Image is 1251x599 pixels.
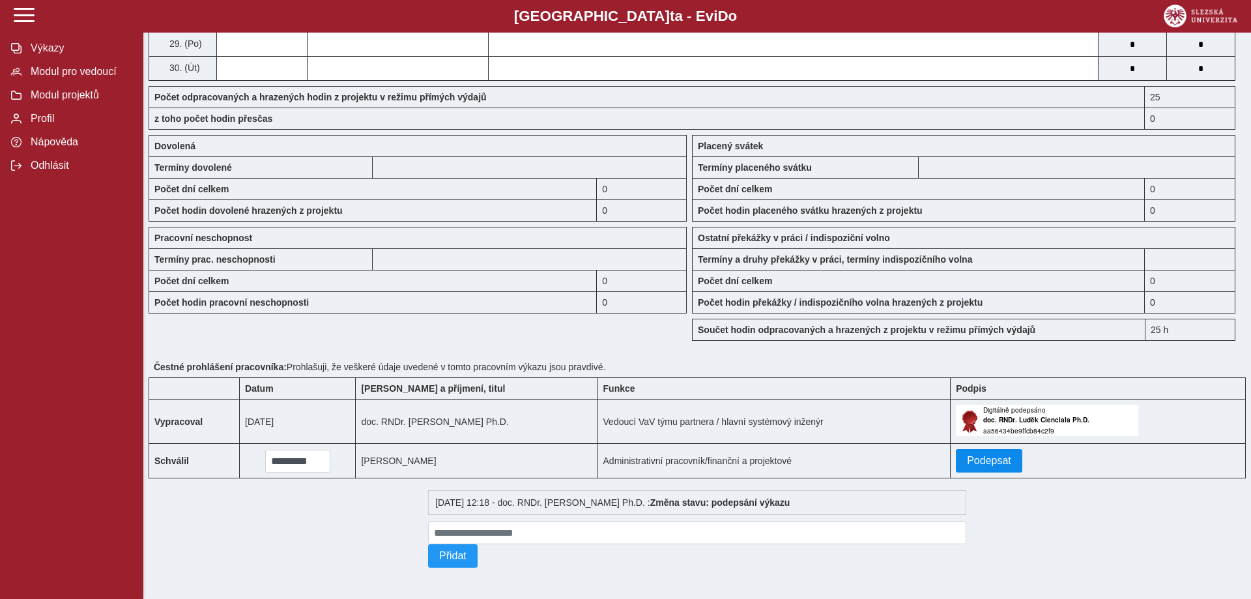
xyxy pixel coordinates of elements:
[154,162,232,173] b: Termíny dovolené
[154,205,343,216] b: Počet hodin dovolené hrazených z projektu
[439,550,467,562] span: Přidat
[154,362,287,372] b: Čestné prohlášení pracovníka:
[27,136,132,148] span: Nápověda
[597,199,687,222] div: 0
[597,270,687,291] div: 0
[698,325,1035,335] b: Součet hodin odpracovaných a hrazených z projektu v režimu přímých výdajů
[428,544,478,568] button: Přidat
[1145,86,1235,108] div: 25
[698,205,923,216] b: Počet hodin placeného svátku hrazených z projektu
[1145,291,1235,314] div: 0
[717,8,728,24] span: D
[1145,319,1235,341] div: 25 h
[698,141,763,151] b: Placený svátek
[154,456,189,466] b: Schválil
[245,416,274,427] span: [DATE]
[1145,108,1235,130] div: 0
[698,162,812,173] b: Termíny placeného svátku
[597,291,687,314] div: 0
[154,141,195,151] b: Dovolená
[1145,199,1235,222] div: 0
[1145,178,1235,199] div: 0
[728,8,738,24] span: o
[650,497,790,508] b: Změna stavu: podepsání výkazu
[670,8,674,24] span: t
[356,444,597,478] td: [PERSON_NAME]
[956,383,986,394] b: Podpis
[428,490,966,515] div: [DATE] 12:18 - doc. RNDr. [PERSON_NAME] Ph.D. :
[27,113,132,124] span: Profil
[154,92,487,102] b: Počet odpracovaných a hrazených hodin z projektu v režimu přímých výdajů
[597,178,687,199] div: 0
[597,400,951,444] td: Vedoucí VaV týmu partnera / hlavní systémový inženýr
[154,276,229,286] b: Počet dní celkem
[167,63,200,73] span: 30. (Út)
[1145,270,1235,291] div: 0
[27,42,132,54] span: Výkazy
[1164,5,1237,27] img: logo_web_su.png
[698,184,772,194] b: Počet dní celkem
[698,276,772,286] b: Počet dní celkem
[167,38,202,49] span: 29. (Po)
[27,160,132,171] span: Odhlásit
[27,89,132,101] span: Modul projektů
[27,66,132,78] span: Modul pro vedoucí
[956,449,1022,473] button: Podepsat
[956,405,1138,436] img: Digitálně podepsáno uživatelem
[154,184,229,194] b: Počet dní celkem
[698,297,983,308] b: Počet hodin překážky / indispozičního volna hrazených z projektu
[967,455,1011,467] span: Podepsat
[149,357,1246,377] div: Prohlašuji, že veškeré údaje uvedené v tomto pracovním výkazu jsou pravdivé.
[39,8,1212,25] b: [GEOGRAPHIC_DATA] a - Evi
[154,416,203,427] b: Vypracoval
[361,383,505,394] b: [PERSON_NAME] a příjmení, titul
[597,444,951,478] td: Administrativní pracovník/finanční a projektové
[603,383,635,394] b: Funkce
[698,254,972,265] b: Termíny a druhy překážky v práci, termíny indispozičního volna
[245,383,274,394] b: Datum
[154,297,309,308] b: Počet hodin pracovní neschopnosti
[154,233,252,243] b: Pracovní neschopnost
[356,400,597,444] td: doc. RNDr. [PERSON_NAME] Ph.D.
[154,254,276,265] b: Termíny prac. neschopnosti
[698,233,890,243] b: Ostatní překážky v práci / indispoziční volno
[154,113,272,124] b: z toho počet hodin přesčas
